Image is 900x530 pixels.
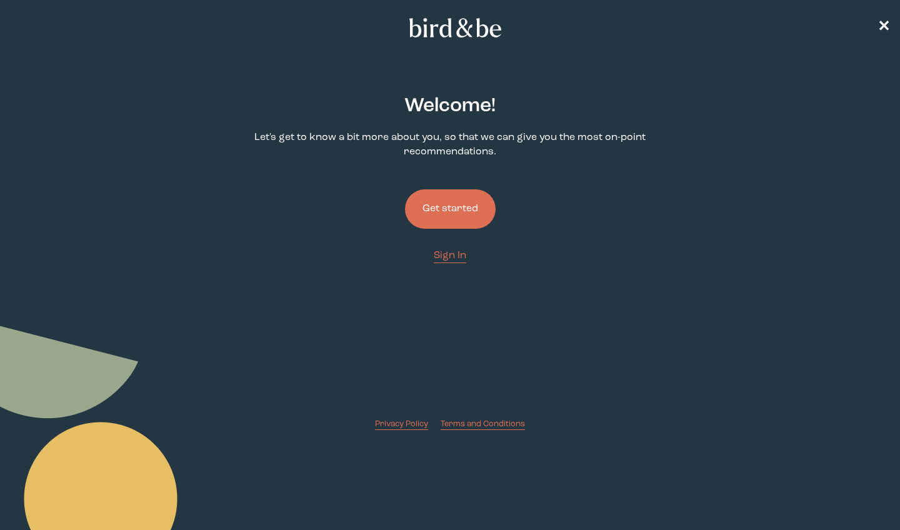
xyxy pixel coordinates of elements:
span: ✕ [877,20,890,35]
h2: Welcome ! [404,92,496,121]
button: Get started [405,189,496,229]
span: Sign In [434,251,466,261]
p: Let's get to know a bit more about you, so that we can give you the most on-point recommendations. [235,131,665,159]
iframe: Gorgias live chat messenger [837,471,887,517]
span: Terms and Conditions [441,420,525,428]
a: Get started [405,169,496,249]
a: Sign In [434,249,466,263]
a: ✕ [877,17,890,39]
a: Privacy Policy [375,418,428,430]
span: Privacy Policy [375,420,428,428]
a: Terms and Conditions [441,418,525,430]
